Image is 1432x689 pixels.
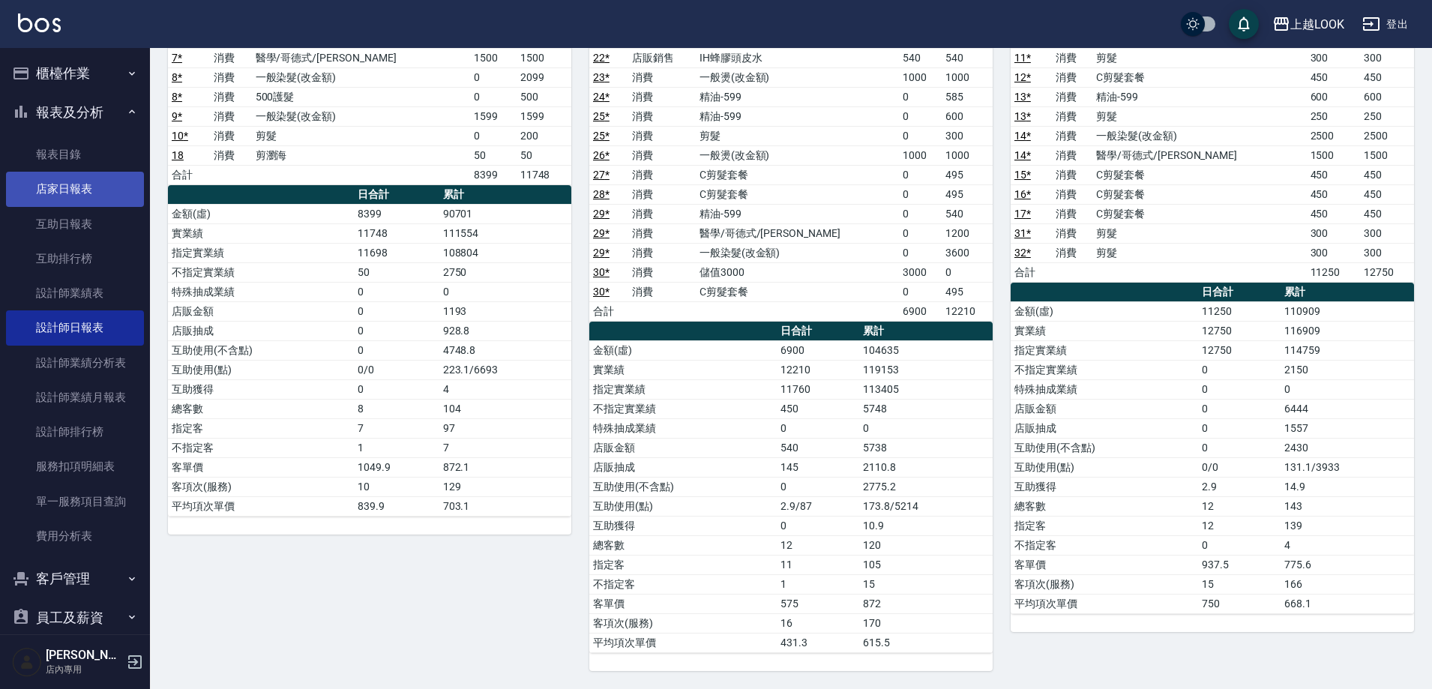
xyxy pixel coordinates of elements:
[628,48,696,67] td: 店販銷售
[859,574,993,594] td: 15
[1092,145,1306,165] td: 醫學/哥德式/[PERSON_NAME]
[168,185,571,517] table: a dense table
[168,223,354,243] td: 實業績
[172,149,184,161] a: 18
[1281,321,1414,340] td: 116909
[1266,9,1350,40] button: 上越LOOK
[168,379,354,399] td: 互助獲得
[354,301,439,321] td: 0
[1011,301,1198,321] td: 金額(虛)
[1281,457,1414,477] td: 131.1/3933
[1307,106,1361,126] td: 250
[859,555,993,574] td: 105
[589,496,777,516] td: 互助使用(點)
[210,126,252,145] td: 消費
[696,243,899,262] td: 一般染髮(改金額)
[777,574,859,594] td: 1
[354,223,439,243] td: 11748
[354,340,439,360] td: 0
[628,67,696,87] td: 消費
[46,663,122,676] p: 店內專用
[1281,301,1414,321] td: 110909
[589,340,777,360] td: 金額(虛)
[777,438,859,457] td: 540
[942,204,993,223] td: 540
[439,340,571,360] td: 4748.8
[1198,340,1281,360] td: 12750
[942,243,993,262] td: 3600
[777,322,859,341] th: 日合計
[1307,145,1361,165] td: 1500
[1307,223,1361,243] td: 300
[1052,165,1093,184] td: 消費
[6,346,144,380] a: 設計師業績分析表
[1052,106,1093,126] td: 消費
[589,399,777,418] td: 不指定實業績
[589,535,777,555] td: 總客數
[6,449,144,484] a: 服務扣項明細表
[589,555,777,574] td: 指定客
[168,321,354,340] td: 店販抽成
[1281,379,1414,399] td: 0
[899,126,942,145] td: 0
[517,87,571,106] td: 500
[1198,360,1281,379] td: 0
[439,223,571,243] td: 111554
[1011,399,1198,418] td: 店販金額
[859,360,993,379] td: 119153
[46,648,122,663] h5: [PERSON_NAME]
[1198,477,1281,496] td: 2.9
[1052,145,1093,165] td: 消費
[168,340,354,360] td: 互助使用(不含點)
[899,184,942,204] td: 0
[1011,574,1198,594] td: 客項次(服務)
[859,322,993,341] th: 累計
[1281,418,1414,438] td: 1557
[1360,184,1414,204] td: 450
[1052,223,1093,243] td: 消費
[696,126,899,145] td: 剪髮
[1281,399,1414,418] td: 6444
[859,418,993,438] td: 0
[1281,283,1414,302] th: 累計
[168,360,354,379] td: 互助使用(點)
[1198,457,1281,477] td: 0/0
[1092,106,1306,126] td: 剪髮
[439,418,571,438] td: 97
[252,87,471,106] td: 500護髮
[1052,126,1093,145] td: 消費
[168,438,354,457] td: 不指定客
[354,321,439,340] td: 0
[1281,516,1414,535] td: 139
[942,106,993,126] td: 600
[1198,399,1281,418] td: 0
[1360,106,1414,126] td: 250
[942,145,993,165] td: 1000
[470,87,517,106] td: 0
[439,204,571,223] td: 90701
[252,67,471,87] td: 一般染髮(改金額)
[439,185,571,205] th: 累計
[439,360,571,379] td: 223.1/6693
[1011,321,1198,340] td: 實業績
[1198,555,1281,574] td: 937.5
[168,496,354,516] td: 平均項次單價
[252,48,471,67] td: 醫學/哥德式/[PERSON_NAME]
[1281,535,1414,555] td: 4
[354,438,439,457] td: 1
[1092,243,1306,262] td: 剪髮
[628,87,696,106] td: 消費
[899,223,942,243] td: 0
[18,13,61,32] img: Logo
[942,48,993,67] td: 540
[777,594,859,613] td: 575
[210,87,252,106] td: 消費
[1281,555,1414,574] td: 775.6
[168,262,354,282] td: 不指定實業績
[899,282,942,301] td: 0
[899,243,942,262] td: 0
[1360,145,1414,165] td: 1500
[1198,516,1281,535] td: 12
[1356,10,1414,38] button: 登出
[696,165,899,184] td: C剪髮套餐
